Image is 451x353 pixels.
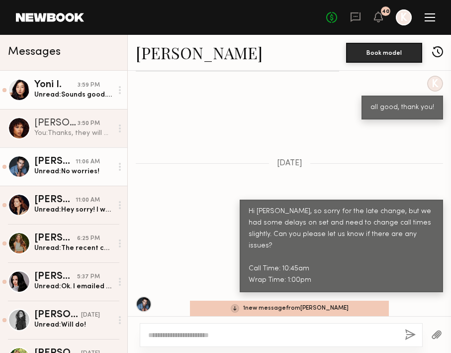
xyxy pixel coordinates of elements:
div: [PERSON_NAME] [34,310,81,320]
div: You: Thanks, they will make their final decision [DATE], we'll let you know! [34,128,112,138]
div: 11:00 AM [76,196,100,205]
a: [PERSON_NAME] [136,42,263,63]
div: all good, thank you! [370,102,434,114]
div: Unread: No worries! [34,167,112,176]
div: [PERSON_NAME] [34,272,77,282]
a: Book model [346,48,422,56]
div: [PERSON_NAME] [34,234,77,243]
div: Unread: The recent commercial work was with the LA Galaxy but do not have any footage yet. [34,243,112,253]
div: 6:25 PM [77,234,100,243]
span: Messages [8,46,61,58]
div: 5:37 PM [77,272,100,282]
div: Unread: Sounds good. Thank you! 🙏 [34,90,112,100]
div: Unread: Ok. I emailed you the images 5 mins ago per your request. [34,282,112,291]
div: 11:06 AM [76,157,100,167]
div: 3:59 PM [78,81,100,90]
div: Hi [PERSON_NAME], so sorry for the late change, but we had some delays on set and need to change ... [249,206,434,286]
button: Book model [346,43,422,63]
div: [PERSON_NAME] [34,157,76,167]
div: 1 new message from [PERSON_NAME] [190,301,389,316]
div: [PERSON_NAME] [34,195,76,205]
span: [DATE] [277,159,302,168]
div: Unread: Will do! [34,320,112,330]
div: [PERSON_NAME] [34,118,78,128]
div: Unread: Hey sorry! I was traveling! I’m not longer available:( I got booked out but I hope we can... [34,205,112,215]
div: [DATE] [81,311,100,320]
div: Yoni I. [34,80,78,90]
a: K [396,9,412,25]
div: 3:50 PM [78,119,100,128]
div: 40 [382,9,389,14]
